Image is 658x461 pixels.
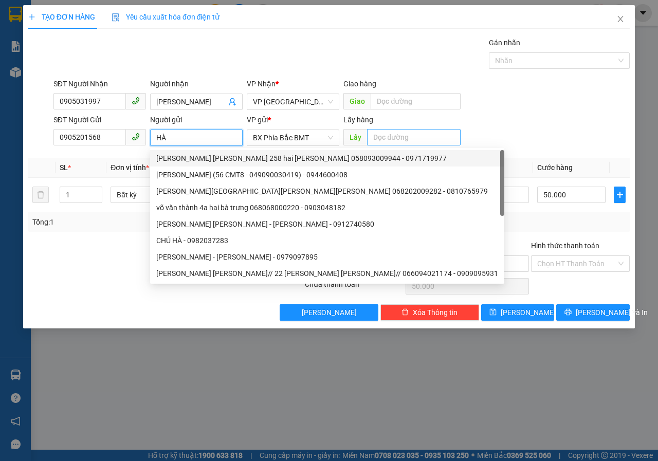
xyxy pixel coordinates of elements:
[371,93,460,109] input: Dọc đường
[150,150,504,167] div: trương thành láng 258 hai bà trưng 058093009944 - 0971719977
[576,307,648,318] span: [PERSON_NAME] và In
[253,94,333,109] span: VP Đà Lạt
[228,98,236,106] span: user-add
[606,5,635,34] button: Close
[117,187,190,202] span: Bất kỳ
[156,235,498,246] div: CHÚ HÀ - 0982037283
[150,249,504,265] div: TRƯƠNG MINH HÀ - ĐỨC TRỌNG - 0979097895
[156,251,498,263] div: [PERSON_NAME] - [PERSON_NAME] - 0979097895
[150,199,504,216] div: võ văn thành 4a hai bà trưng 068068000220 - 0903048182
[150,167,504,183] div: Đoàn Ngọc Thành (56 CMT8 - 049090030419) - 0944600408
[156,186,498,197] div: [PERSON_NAME][GEOGRAPHIC_DATA][PERSON_NAME][PERSON_NAME] 068202009282 - 0810765979
[112,13,220,21] span: Yêu cầu xuất hóa đơn điện tử
[280,304,378,321] button: [PERSON_NAME]
[53,114,146,125] div: SĐT Người Gửi
[614,191,625,199] span: plus
[150,114,243,125] div: Người gửi
[32,187,49,203] button: delete
[343,93,371,109] span: Giao
[28,13,95,21] span: TẠO ĐƠN HÀNG
[156,202,498,213] div: võ văn thành 4a hai bà trưng 068068000220 - 0903048182
[302,307,357,318] span: [PERSON_NAME]
[32,216,255,228] div: Tổng: 1
[489,39,520,47] label: Gán nhãn
[150,78,243,89] div: Người nhận
[111,163,149,172] span: Đơn vị tính
[564,308,572,317] span: printer
[156,153,498,164] div: [PERSON_NAME] [PERSON_NAME] 258 hai [PERSON_NAME] 058093009944 - 0971719977
[28,13,35,21] span: plus
[367,129,460,145] input: Dọc đường
[132,133,140,141] span: phone
[616,15,625,23] span: close
[253,130,333,145] span: BX Phía Bắc BMT
[150,232,504,249] div: CHÚ HÀ - 0982037283
[343,116,373,124] span: Lấy hàng
[614,187,626,203] button: plus
[156,169,498,180] div: [PERSON_NAME] (56 CMT8 - 049090030419) - 0944600408
[556,304,630,321] button: printer[PERSON_NAME] và In
[343,129,367,145] span: Lấy
[156,218,498,230] div: [PERSON_NAME] [PERSON_NAME] - [PERSON_NAME] - 0912740580
[247,114,339,125] div: VP gửi
[481,304,555,321] button: save[PERSON_NAME]
[304,279,405,297] div: Chưa thanh toán
[150,183,504,199] div: võ văn việt hoàng phước thành 068202009282 - 0810765979
[537,163,573,172] span: Cước hàng
[156,268,498,279] div: [PERSON_NAME] [PERSON_NAME]// 22 [PERSON_NAME] [PERSON_NAME]// 066094021174 - 0909095931
[112,13,120,22] img: icon
[413,307,458,318] span: Xóa Thông tin
[531,242,599,250] label: Hình thức thanh toán
[60,163,68,172] span: SL
[343,80,376,88] span: Giao hàng
[501,307,556,318] span: [PERSON_NAME]
[132,97,140,105] span: phone
[150,265,504,282] div: NGUYỄN QUANG HUY// 22 NGUYỄN TẤT THÀNH// 066094021174 - 0909095931
[401,308,409,317] span: delete
[247,80,276,88] span: VP Nhận
[150,216,504,232] div: NGUYỄN THỊ XIÊM - TÔ HIẾN THÀNH - 0912740580
[53,78,146,89] div: SĐT Người Nhận
[489,308,497,317] span: save
[380,304,479,321] button: deleteXóa Thông tin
